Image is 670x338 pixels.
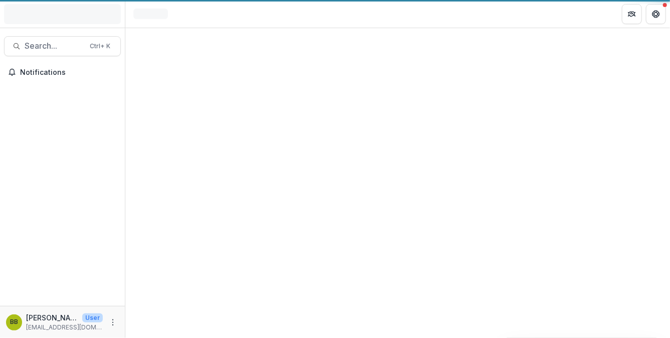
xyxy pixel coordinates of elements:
button: More [107,316,119,328]
nav: breadcrumb [129,7,172,21]
p: [EMAIL_ADDRESS][DOMAIN_NAME] [26,323,103,332]
div: Brandy Boyer [10,319,18,325]
p: [PERSON_NAME] [26,312,78,323]
button: Search... [4,36,121,56]
button: Get Help [646,4,666,24]
button: Notifications [4,64,121,80]
p: User [82,313,103,322]
span: Search... [25,41,84,51]
div: Ctrl + K [88,41,112,52]
span: Notifications [20,68,117,77]
button: Partners [622,4,642,24]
